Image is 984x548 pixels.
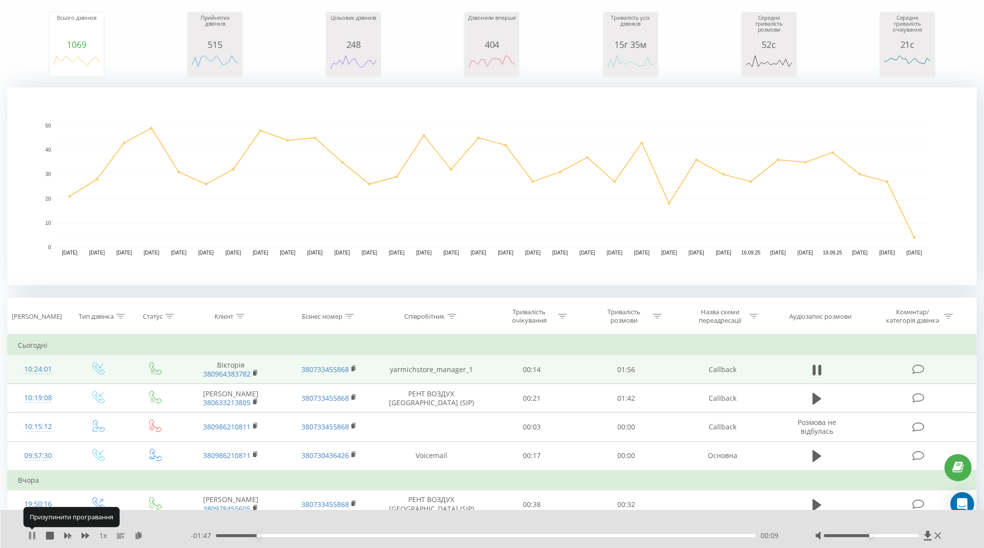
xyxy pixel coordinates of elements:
td: Вчора [8,470,977,490]
text: [DATE] [253,251,268,256]
text: 0 [48,245,51,250]
div: Accessibility label [257,534,260,538]
text: 20 [45,196,51,202]
div: Всього дзвінків [52,15,101,40]
text: [DATE] [852,251,868,256]
div: Accessibility label [869,534,873,538]
td: Сьогодні [8,336,977,355]
div: Призупинити програвання [23,507,120,527]
td: 01:56 [579,355,673,384]
svg: A chart. [606,49,655,79]
a: 380733455868 [301,422,349,431]
a: 380986210811 [203,422,251,431]
text: [DATE] [498,251,513,256]
div: A chart. [7,87,977,285]
svg: A chart. [329,49,378,79]
div: 248 [329,40,378,49]
td: [PERSON_NAME] [182,384,280,413]
div: Дзвонили вперше [467,15,516,40]
td: 00:21 [484,384,579,413]
text: [DATE] [716,251,731,256]
div: 21с [883,40,932,49]
text: 40 [45,147,51,153]
div: 19:50:16 [18,495,58,514]
div: Тип дзвінка [79,312,114,321]
text: [DATE] [770,251,786,256]
div: Аудіозапис розмови [789,312,852,321]
text: [DATE] [62,251,78,256]
td: 00:00 [579,441,673,470]
svg: A chart. [52,49,101,79]
td: 00:14 [484,355,579,384]
span: 1 x [99,531,107,541]
span: Розмова не відбулась [798,418,836,436]
div: A chart. [883,49,932,79]
text: 30 [45,172,51,177]
div: Тривалість усіх дзвінків [606,15,655,40]
div: 515 [190,40,240,49]
div: 52с [744,40,794,49]
div: Open Intercom Messenger [950,492,974,516]
div: [PERSON_NAME] [12,312,62,321]
td: 00:17 [484,441,579,470]
text: [DATE] [906,251,922,256]
span: - 01:47 [191,531,216,541]
text: [DATE] [225,251,241,256]
div: Середня тривалість очікування [883,15,932,40]
td: Voicemail [379,441,484,470]
text: 16.09.25 [741,251,761,256]
text: [DATE] [580,251,596,256]
text: [DATE] [171,251,187,256]
text: 50 [45,123,51,128]
div: Тривалість розмови [598,308,650,325]
text: [DATE] [553,251,568,256]
div: 10:15:12 [18,417,58,436]
td: Основна [674,441,772,470]
div: Клієнт [214,312,233,321]
text: [DATE] [389,251,405,256]
td: 00:38 [484,490,579,519]
text: [DATE] [416,251,432,256]
div: Статус [143,312,163,321]
td: [PERSON_NAME] [182,490,280,519]
a: 380733455868 [301,500,349,509]
td: РЕНТ ВОЗДУХ [GEOGRAPHIC_DATA] (SIP) [379,490,484,519]
a: 380733455868 [301,393,349,403]
text: 10 [45,220,51,226]
text: [DATE] [117,251,132,256]
text: [DATE] [798,251,813,256]
td: 01:42 [579,384,673,413]
svg: A chart. [190,49,240,79]
a: 380964383782 [203,369,251,379]
span: 00:09 [761,531,778,541]
td: Callback [674,413,772,441]
a: 380730436426 [301,451,349,460]
text: [DATE] [634,251,650,256]
text: [DATE] [144,251,160,256]
div: 15г 35м [606,40,655,49]
text: [DATE] [607,251,623,256]
text: [DATE] [525,251,541,256]
td: Callback [674,384,772,413]
text: [DATE] [362,251,378,256]
text: 19.09.25 [823,251,842,256]
text: [DATE] [307,251,323,256]
div: 10:24:01 [18,360,58,379]
text: [DATE] [335,251,350,256]
div: Назва схеми переадресації [694,308,747,325]
td: Callback [674,355,772,384]
text: [DATE] [688,251,704,256]
div: 09:57:30 [18,446,58,465]
svg: A chart. [744,49,794,79]
a: 380733455868 [301,365,349,374]
a: 380978455605 [203,504,251,513]
div: Прийнятих дзвінків [190,15,240,40]
a: 380633213805 [203,398,251,407]
div: 10:19:08 [18,388,58,408]
td: РЕНТ ВОЗДУХ [GEOGRAPHIC_DATA] (SIP) [379,384,484,413]
td: 00:03 [484,413,579,441]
